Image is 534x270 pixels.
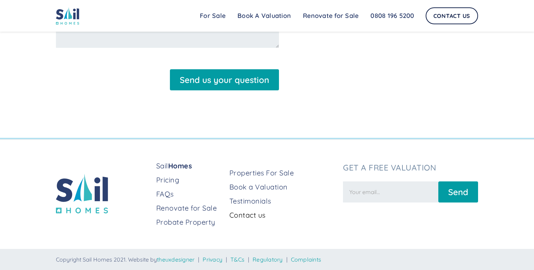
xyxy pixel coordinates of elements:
[229,196,337,206] a: Testimonials
[56,7,79,25] img: sail home logo colored
[156,217,224,227] a: Probate Property
[156,203,224,213] a: Renovate for Sale
[156,161,224,171] a: SailHomes
[229,182,337,192] a: Book a Valuation
[56,256,478,263] div: Copyright Sail Homes 2021. Website by | | | |
[156,189,224,199] a: FAQs
[343,181,438,202] input: Your email...
[156,175,224,185] a: Pricing
[229,168,337,178] a: Properties For Sale
[194,9,231,23] a: For Sale
[364,9,420,23] a: 0808 196 5200
[291,256,322,263] a: Complaints
[426,7,478,24] a: Contact Us
[231,9,297,23] a: Book A Valuation
[230,256,244,263] a: T&Cs
[56,174,108,213] img: sail home logo colored
[438,181,478,202] input: Send
[157,256,195,263] a: theuxdesigner
[343,163,478,172] h3: Get a free valuation
[229,210,337,220] a: Contact us
[170,69,279,90] input: Send us your question
[168,161,192,170] strong: Homes
[343,178,478,202] form: Newsletter Form
[297,9,364,23] a: Renovate for Sale
[203,256,222,263] a: Privacy
[253,256,283,263] a: Regulatory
